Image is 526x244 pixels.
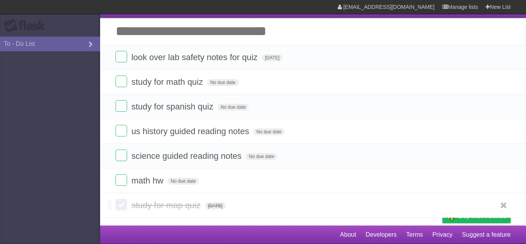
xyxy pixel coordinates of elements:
span: [DATE] [262,54,283,61]
a: Terms [406,227,423,242]
a: Developers [365,227,397,242]
label: Done [116,199,127,210]
span: math hw [131,176,165,185]
span: No due date [253,128,285,135]
span: No due date [168,178,199,185]
a: About [340,227,356,242]
span: science guided reading notes [131,151,243,161]
span: study for map quiz [131,200,203,210]
label: Done [116,125,127,136]
span: [DATE] [205,202,226,209]
span: Buy me a coffee [459,209,507,223]
span: look over lab safety notes for quiz [131,52,260,62]
div: Flask [4,19,50,33]
label: Done [116,51,127,62]
span: us history guided reading notes [131,126,251,136]
label: Done [116,150,127,161]
label: Done [116,76,127,87]
span: No due date [218,104,249,111]
a: Suggest a feature [462,227,511,242]
label: Done [116,100,127,112]
span: No due date [246,153,277,160]
label: Done [116,174,127,186]
span: study for math quiz [131,77,205,87]
span: No due date [207,79,238,86]
a: Privacy [432,227,452,242]
span: study for spanish quiz [131,102,215,111]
